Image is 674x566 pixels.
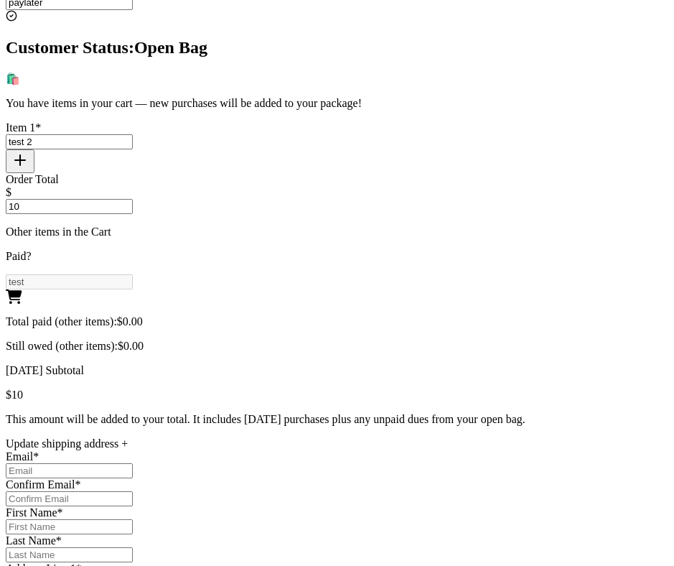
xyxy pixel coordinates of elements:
input: Enter Mutually Agreed Payment [6,199,133,214]
p: Still owed (other items): [6,340,668,353]
p: You have items in your cart — new purchases will be added to your package! [6,97,668,110]
span: Customer Status: [6,38,134,57]
p: $ 10 [6,389,668,402]
label: Last Name [6,534,62,547]
label: [DATE] Subtotal [6,364,84,376]
div: $ [6,186,668,199]
label: Item 1 [6,121,41,134]
p: This amount will be added to your total. It includes [DATE] purchases plus any unpaid dues from y... [6,413,668,426]
input: Confirm Email [6,491,133,506]
label: Order Total [6,173,59,185]
input: Last Name [6,547,133,562]
span: Open Bag [134,38,207,57]
input: ex.funky hat [6,134,133,149]
label: Confirm Email [6,478,80,491]
input: Email [6,463,133,478]
p: Total paid (other items): [6,315,668,328]
label: First Name [6,506,63,519]
span: $ 0.00 [118,340,144,352]
span: $ 0.00 [117,315,143,328]
input: First Name [6,519,133,534]
p: Other items in the Cart [6,226,668,238]
label: Email [6,450,39,463]
div: Update shipping address + [6,437,668,450]
span: 🛍️ [6,73,20,85]
p: Paid? [6,250,668,263]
